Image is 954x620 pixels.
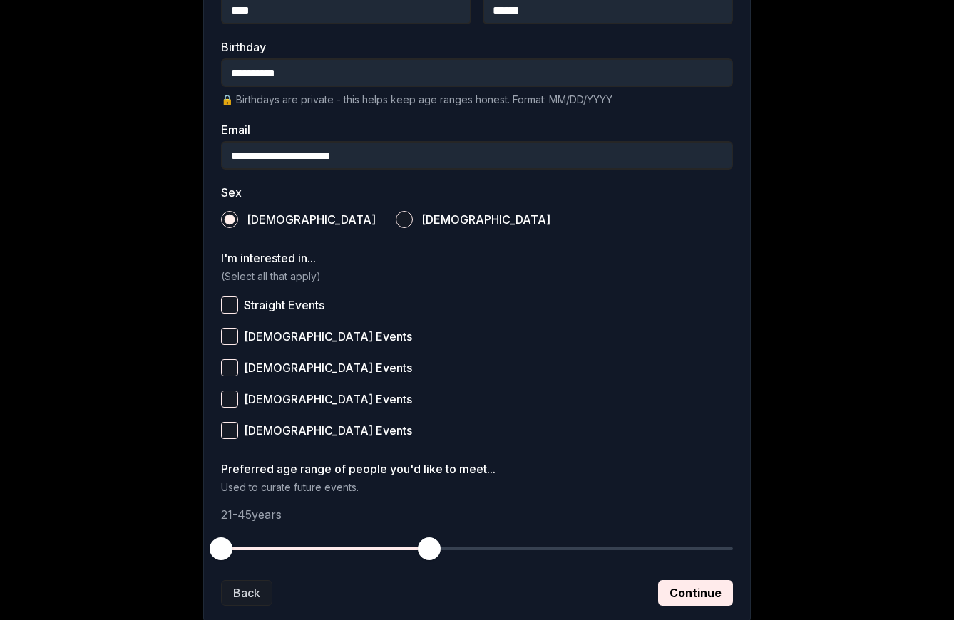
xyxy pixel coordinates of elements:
[658,580,733,606] button: Continue
[221,463,733,475] label: Preferred age range of people you'd like to meet...
[221,124,733,135] label: Email
[221,480,733,495] p: Used to curate future events.
[247,214,376,225] span: [DEMOGRAPHIC_DATA]
[244,425,412,436] span: [DEMOGRAPHIC_DATA] Events
[221,296,238,314] button: Straight Events
[221,359,238,376] button: [DEMOGRAPHIC_DATA] Events
[421,214,550,225] span: [DEMOGRAPHIC_DATA]
[396,211,413,228] button: [DEMOGRAPHIC_DATA]
[244,393,412,405] span: [DEMOGRAPHIC_DATA] Events
[221,41,733,53] label: Birthday
[221,391,238,408] button: [DEMOGRAPHIC_DATA] Events
[221,506,733,523] p: 21 - 45 years
[221,580,272,606] button: Back
[244,331,412,342] span: [DEMOGRAPHIC_DATA] Events
[244,362,412,373] span: [DEMOGRAPHIC_DATA] Events
[221,328,238,345] button: [DEMOGRAPHIC_DATA] Events
[221,422,238,439] button: [DEMOGRAPHIC_DATA] Events
[221,187,733,198] label: Sex
[221,93,733,107] p: 🔒 Birthdays are private - this helps keep age ranges honest. Format: MM/DD/YYYY
[244,299,324,311] span: Straight Events
[221,269,733,284] p: (Select all that apply)
[221,252,733,264] label: I'm interested in...
[221,211,238,228] button: [DEMOGRAPHIC_DATA]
